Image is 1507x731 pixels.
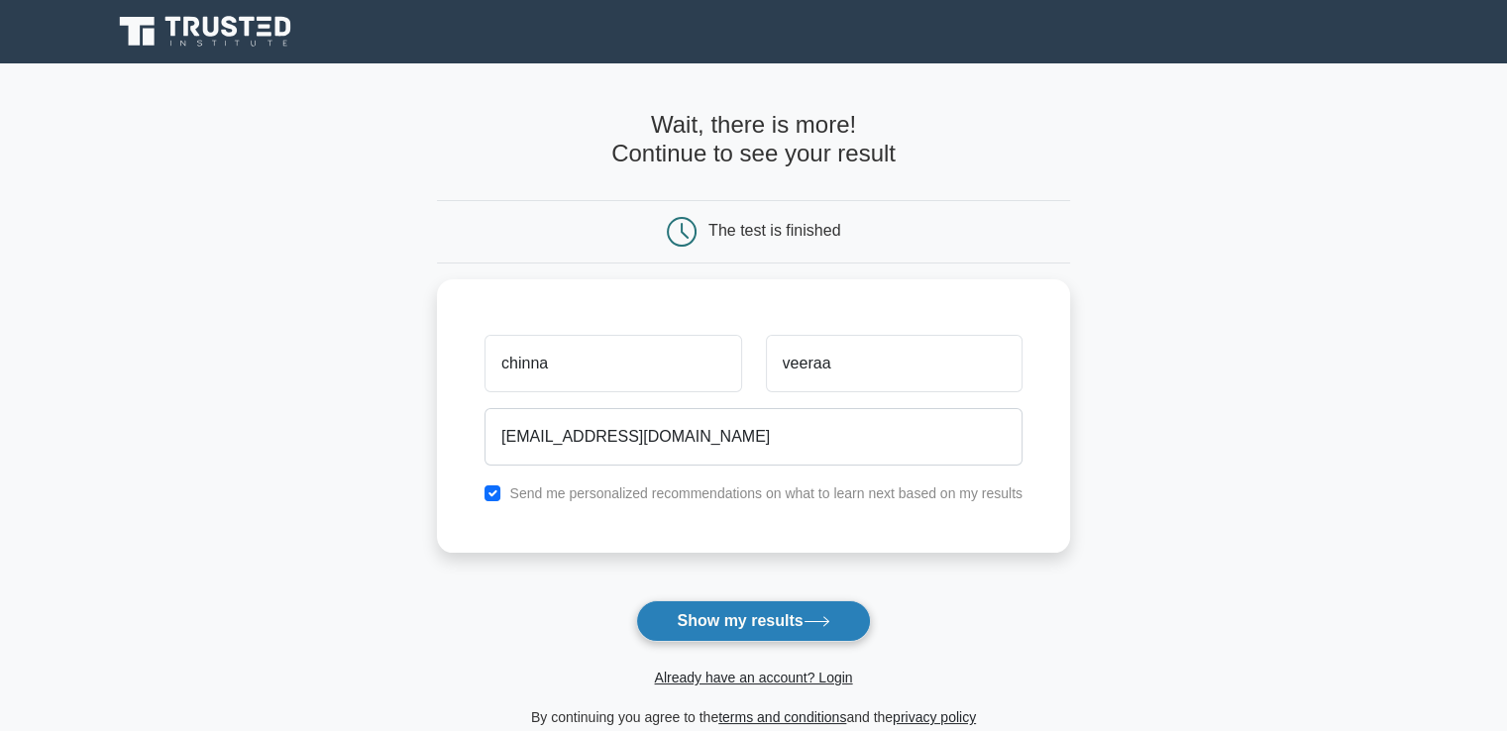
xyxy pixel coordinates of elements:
a: privacy policy [893,709,976,725]
h4: Wait, there is more! Continue to see your result [437,111,1070,168]
label: Send me personalized recommendations on what to learn next based on my results [509,485,1023,501]
input: First name [484,335,741,392]
a: Already have an account? Login [654,670,852,685]
div: By continuing you agree to the and the [425,705,1082,729]
a: terms and conditions [718,709,846,725]
input: Last name [766,335,1023,392]
input: Email [484,408,1023,466]
div: The test is finished [708,222,840,239]
button: Show my results [636,600,870,642]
